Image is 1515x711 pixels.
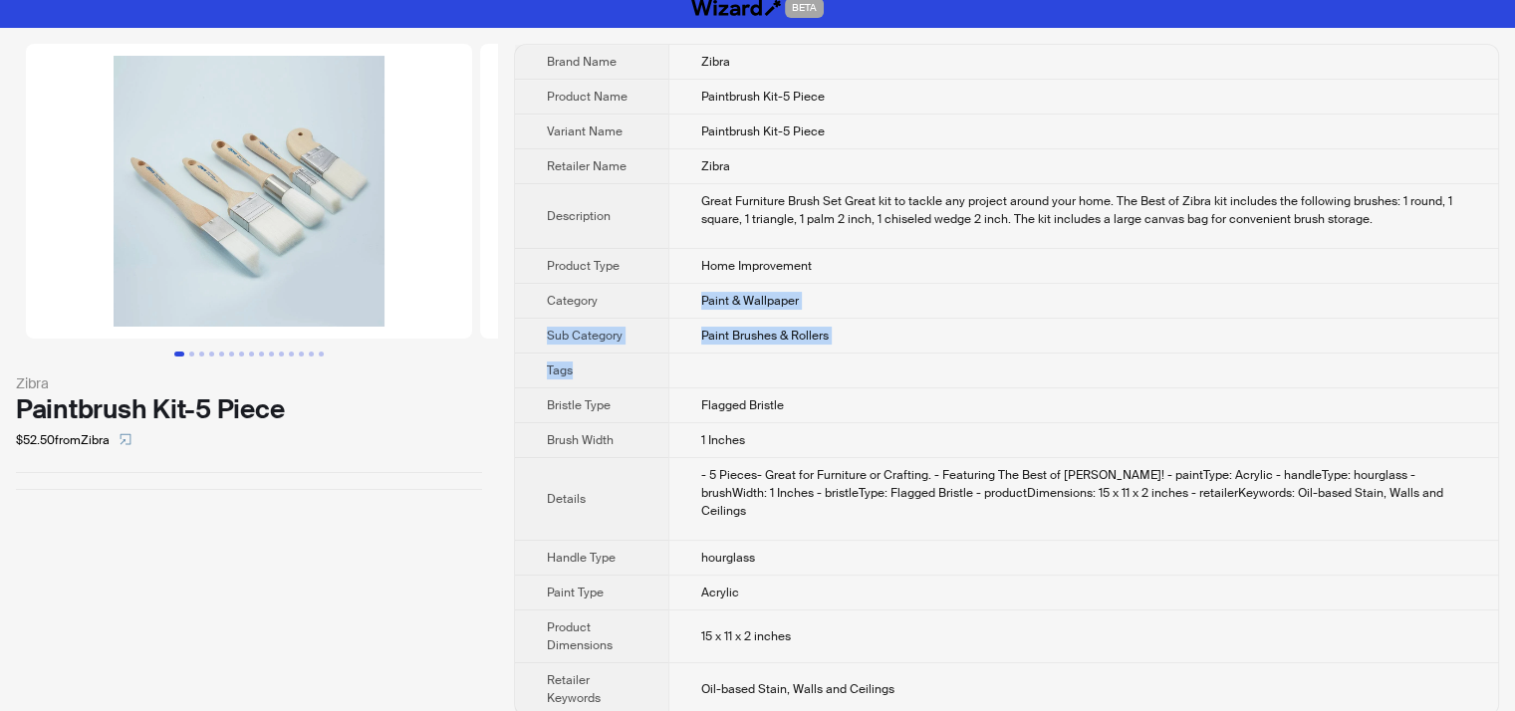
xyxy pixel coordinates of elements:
span: Product Dimensions [547,619,613,653]
span: Oil-based Stain, Walls and Ceilings [701,681,894,697]
button: Go to slide 2 [189,352,194,356]
button: Go to slide 12 [289,352,294,356]
button: Go to slide 8 [249,352,254,356]
span: Product Type [547,258,620,274]
div: Great Furniture Brush Set Great kit to tackle any project around your home. The Best of Zibra kit... [701,192,1466,228]
span: Zibra [701,54,730,70]
button: Go to slide 7 [239,352,244,356]
button: Go to slide 10 [269,352,274,356]
span: Retailer Keywords [547,672,601,706]
button: Go to slide 15 [319,352,324,356]
span: Zibra [701,158,730,174]
span: Paintbrush Kit-5 Piece [701,89,825,105]
span: Flagged Bristle [701,397,784,413]
span: hourglass [701,550,755,566]
span: Paint Type [547,585,604,600]
span: Tags [547,362,573,378]
div: $52.50 from Zibra [16,424,482,456]
button: Go to slide 11 [279,352,284,356]
button: Go to slide 1 [174,352,184,356]
span: Paint Brushes & Rollers [701,328,829,344]
button: Go to slide 6 [229,352,234,356]
div: - 5 Pieces- Great for Furniture or Crafting. - Featuring The Best of Zibra! - paintType: Acrylic ... [701,466,1466,520]
span: select [120,433,131,445]
span: Category [547,293,598,309]
span: Retailer Name [547,158,627,174]
button: Go to slide 14 [309,352,314,356]
button: Go to slide 4 [209,352,214,356]
span: 15 x 11 x 2 inches [701,628,791,644]
span: Paint & Wallpaper [701,293,799,309]
span: Brand Name [547,54,617,70]
span: Variant Name [547,123,623,139]
span: Home Improvement [701,258,812,274]
span: Handle Type [547,550,616,566]
button: Go to slide 3 [199,352,204,356]
span: Sub Category [547,328,623,344]
span: Description [547,208,611,224]
span: Details [547,491,586,507]
span: Bristle Type [547,397,611,413]
div: Paintbrush Kit-5 Piece [16,394,482,424]
button: Go to slide 9 [259,352,264,356]
span: Acrylic [701,585,739,600]
div: Zibra [16,372,482,394]
img: Paintbrush Kit-5 Piece Paintbrush Kit-5 Piece image 1 [26,44,472,339]
button: Go to slide 5 [219,352,224,356]
span: 1 Inches [701,432,745,448]
span: Brush Width [547,432,614,448]
button: Go to slide 13 [299,352,304,356]
img: Paintbrush Kit-5 Piece Paintbrush Kit-5 Piece image 2 [480,44,926,339]
span: Paintbrush Kit-5 Piece [701,123,825,139]
span: Product Name [547,89,628,105]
